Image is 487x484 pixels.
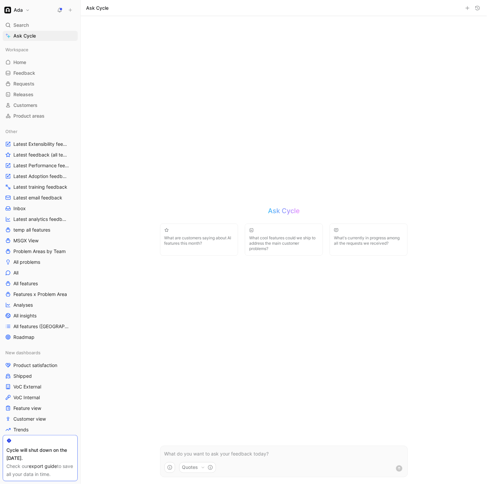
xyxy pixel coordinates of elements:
[164,235,234,246] span: What are customers saying about AI features this month?
[160,224,238,256] button: What are customers saying about AI features this month?
[3,171,78,181] a: Latest Adoption feedback
[3,57,78,67] a: Home
[13,152,69,158] span: Latest feedback (all teams)
[3,89,78,100] a: Releases
[4,7,11,13] img: Ada
[3,111,78,121] a: Product areas
[3,371,78,381] a: Shipped
[13,269,18,276] span: All
[5,349,41,356] span: New dashboards
[6,462,74,478] div: Check our to save all your data in time.
[3,300,78,310] a: Analyses
[249,235,319,251] span: What cool features could we ship to address the main customer problems?
[13,248,66,255] span: Problem Areas by Team
[3,348,78,358] div: New dashboards
[13,194,62,201] span: Latest email feedback
[13,405,41,412] span: Feature view
[29,463,57,469] a: export guide
[3,161,78,171] a: Latest Performance feedback
[334,235,403,246] span: What's currently in progress among all the requests we received?
[3,79,78,89] a: Requests
[3,348,78,435] div: New dashboardsProduct satisfactionShippedVoC ExternalVoC InternalFeature viewCustomer viewTrends
[3,332,78,342] a: Roadmap
[13,141,69,147] span: Latest Extensibility feedback
[13,237,39,244] span: MSGX View
[3,425,78,435] a: Trends
[13,383,41,390] span: VoC External
[13,80,34,87] span: Requests
[5,128,17,135] span: Other
[3,268,78,278] a: All
[14,7,23,13] h1: Ada
[13,280,38,287] span: All features
[3,126,78,136] div: Other
[13,216,69,223] span: Latest analytics feedback
[13,205,26,212] span: Inbox
[3,139,78,149] a: Latest Extensibility feedback
[13,362,57,369] span: Product satisfaction
[13,426,28,433] span: Trends
[3,382,78,392] a: VoC External
[3,214,78,224] a: Latest analytics feedback
[13,162,69,169] span: Latest Performance feedback
[13,373,32,379] span: Shipped
[13,323,70,330] span: All features ([GEOGRAPHIC_DATA])
[6,446,74,462] div: Cycle will shut down on the [DATE].
[179,462,216,473] button: Quotes
[13,21,29,29] span: Search
[86,5,109,11] h1: Ask Cycle
[3,68,78,78] a: Feedback
[3,20,78,30] div: Search
[13,70,35,76] span: Feedback
[3,203,78,214] a: Inbox
[3,150,78,160] a: Latest feedback (all teams)
[13,59,26,66] span: Home
[13,184,67,190] span: Latest training feedback
[3,360,78,370] a: Product satisfaction
[3,321,78,331] a: All features ([GEOGRAPHIC_DATA])
[3,392,78,403] a: VoC Internal
[3,289,78,299] a: Features x Problem Area
[3,182,78,192] a: Latest training feedback
[13,312,37,319] span: All insights
[13,259,40,265] span: All problems
[245,224,323,256] button: What cool features could we ship to address the main customer problems?
[3,279,78,289] a: All features
[3,257,78,267] a: All problems
[3,31,78,41] a: Ask Cycle
[13,334,34,341] span: Roadmap
[3,403,78,413] a: Feature view
[3,236,78,246] a: MSGX View
[13,102,38,109] span: Customers
[3,225,78,235] a: temp all features
[330,224,408,256] button: What's currently in progress among all the requests we received?
[5,46,28,53] span: Workspace
[3,414,78,424] a: Customer view
[13,227,50,233] span: temp all features
[13,32,36,40] span: Ask Cycle
[13,291,67,298] span: Features x Problem Area
[3,311,78,321] a: All insights
[3,45,78,55] div: Workspace
[3,100,78,110] a: Customers
[13,302,33,308] span: Analyses
[268,206,300,216] h2: Ask Cycle
[13,113,45,119] span: Product areas
[3,193,78,203] a: Latest email feedback
[13,394,40,401] span: VoC Internal
[3,5,31,15] button: AdaAda
[13,416,46,422] span: Customer view
[3,126,78,342] div: OtherLatest Extensibility feedbackLatest feedback (all teams)Latest Performance feedbackLatest Ad...
[13,91,33,98] span: Releases
[13,173,69,180] span: Latest Adoption feedback
[3,246,78,256] a: Problem Areas by Team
